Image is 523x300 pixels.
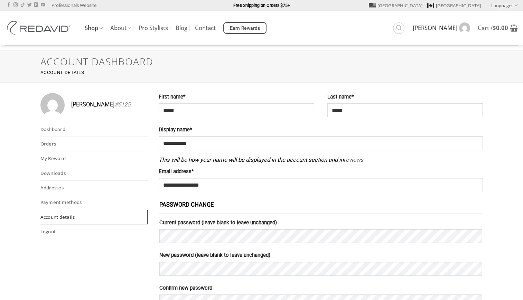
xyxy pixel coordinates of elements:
a: Account details [40,210,148,224]
span: [PERSON_NAME] [71,100,130,110]
label: New password (leave blank to leave unchanged) [159,251,482,260]
a: [GEOGRAPHIC_DATA] [427,0,481,11]
a: Follow on Instagram [13,3,18,8]
label: Current password (leave blank to leave unchanged) [159,219,482,227]
em: This will be how your name will be displayed in the account section and in [159,157,363,163]
a: Follow on Facebook [7,3,11,8]
legend: Password change [159,200,482,214]
a: Downloads [40,166,148,180]
strong: Free Shipping on Orders $75+ [233,3,290,8]
a: reviews [344,157,363,163]
bdi: 0.00 [493,24,508,32]
a: Follow on TikTok [20,3,25,8]
a: Addresses [40,181,148,195]
span: Cart / [478,25,508,31]
a: Contact [195,22,216,34]
a: Languages [491,0,518,10]
label: Confirm new password [159,284,482,292]
label: Last name [327,93,483,101]
label: Email address [159,168,483,176]
a: Logout [40,225,148,239]
label: First name [159,93,314,101]
span: $ [493,24,496,32]
a: About [110,21,131,35]
a: [PERSON_NAME] [413,19,470,37]
a: Dashboard [40,122,148,137]
a: Search [393,22,404,34]
a: My Reward [40,151,148,166]
a: Shop [85,21,103,35]
a: Orders [40,137,148,151]
a: Pro Stylists [139,22,168,34]
a: Follow on YouTube [41,3,45,8]
small: Account details [40,70,84,75]
img: REDAVID Salon Products | United States [5,21,74,35]
label: Display name [159,126,483,134]
a: View cart [478,20,518,36]
em: #5125 [114,101,130,108]
a: Blog [176,22,187,34]
a: Follow on Twitter [27,3,31,8]
a: [GEOGRAPHIC_DATA] [369,0,422,11]
span: Earn Rewards [230,25,260,32]
nav: Account pages [40,122,148,239]
a: Earn Rewards [223,22,267,34]
a: Follow on LinkedIn [34,3,38,8]
h1: Account Dashboard [40,56,483,68]
a: Payment methods [40,195,148,209]
span: [PERSON_NAME] [413,25,457,31]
